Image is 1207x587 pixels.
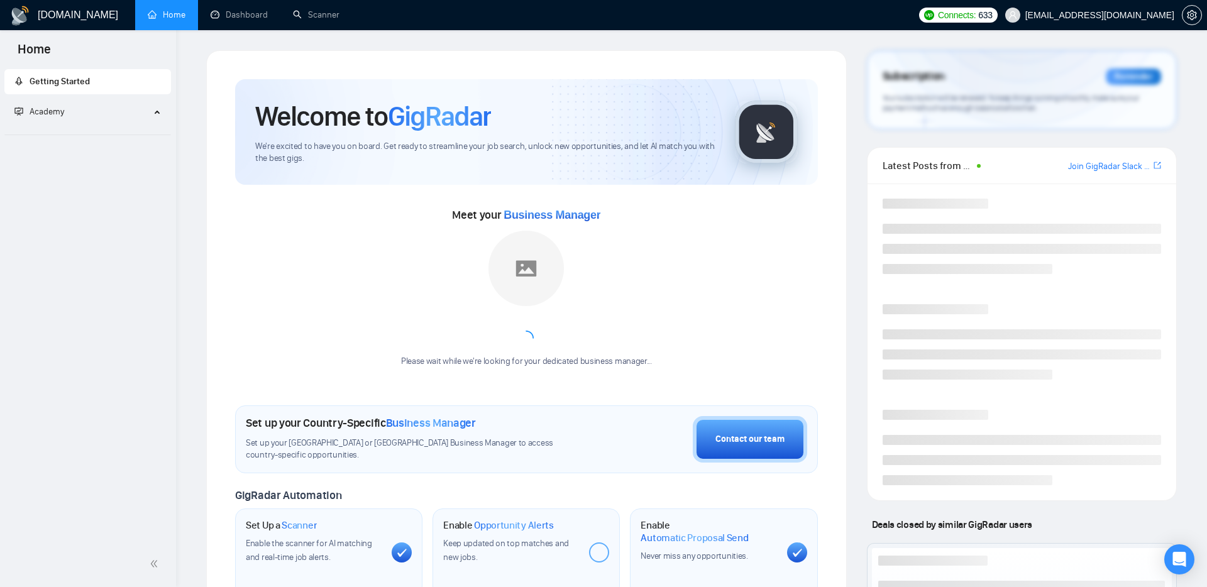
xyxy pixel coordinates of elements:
[8,40,61,67] span: Home
[641,519,776,544] h1: Enable
[735,101,798,163] img: gigradar-logo.png
[246,416,476,430] h1: Set up your Country-Specific
[10,6,30,26] img: logo
[30,106,64,117] span: Academy
[394,356,659,368] div: Please wait while we're looking for your dedicated business manager...
[293,9,339,20] a: searchScanner
[474,519,554,532] span: Opportunity Alerts
[641,551,747,561] span: Never miss any opportunities.
[443,538,569,562] span: Keep updated on top matches and new jobs.
[388,99,491,133] span: GigRadar
[148,9,185,20] a: homeHome
[1068,160,1151,173] a: Join GigRadar Slack Community
[693,416,807,463] button: Contact our team
[30,76,90,87] span: Getting Started
[1182,10,1202,20] a: setting
[246,538,372,562] span: Enable the scanner for AI matching and real-time job alerts.
[4,129,171,138] li: Academy Homepage
[867,513,1037,535] span: Deals closed by similar GigRadar users
[211,9,268,20] a: dashboardDashboard
[883,93,1139,113] span: Your subscription will be renewed. To keep things running smoothly, make sure your payment method...
[14,107,23,116] span: fund-projection-screen
[1182,10,1201,20] span: setting
[255,141,715,165] span: We're excited to have you on board. Get ready to streamline your job search, unlock new opportuni...
[504,209,600,221] span: Business Manager
[715,432,785,446] div: Contact our team
[1164,544,1194,574] div: Open Intercom Messenger
[282,519,317,532] span: Scanner
[255,99,491,133] h1: Welcome to
[1154,160,1161,172] a: export
[1154,160,1161,170] span: export
[1008,11,1017,19] span: user
[14,106,64,117] span: Academy
[246,437,583,461] span: Set up your [GEOGRAPHIC_DATA] or [GEOGRAPHIC_DATA] Business Manager to access country-specific op...
[488,231,564,306] img: placeholder.png
[246,519,317,532] h1: Set Up a
[641,532,748,544] span: Automatic Proposal Send
[883,66,945,87] span: Subscription
[4,69,171,94] li: Getting Started
[443,519,554,532] h1: Enable
[883,158,974,173] span: Latest Posts from the GigRadar Community
[235,488,341,502] span: GigRadar Automation
[924,10,934,20] img: upwork-logo.png
[386,416,476,430] span: Business Manager
[938,8,976,22] span: Connects:
[978,8,992,22] span: 633
[452,208,600,222] span: Meet your
[14,77,23,85] span: rocket
[150,557,162,570] span: double-left
[1182,5,1202,25] button: setting
[517,329,536,348] span: loading
[1106,69,1161,85] div: Reminder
